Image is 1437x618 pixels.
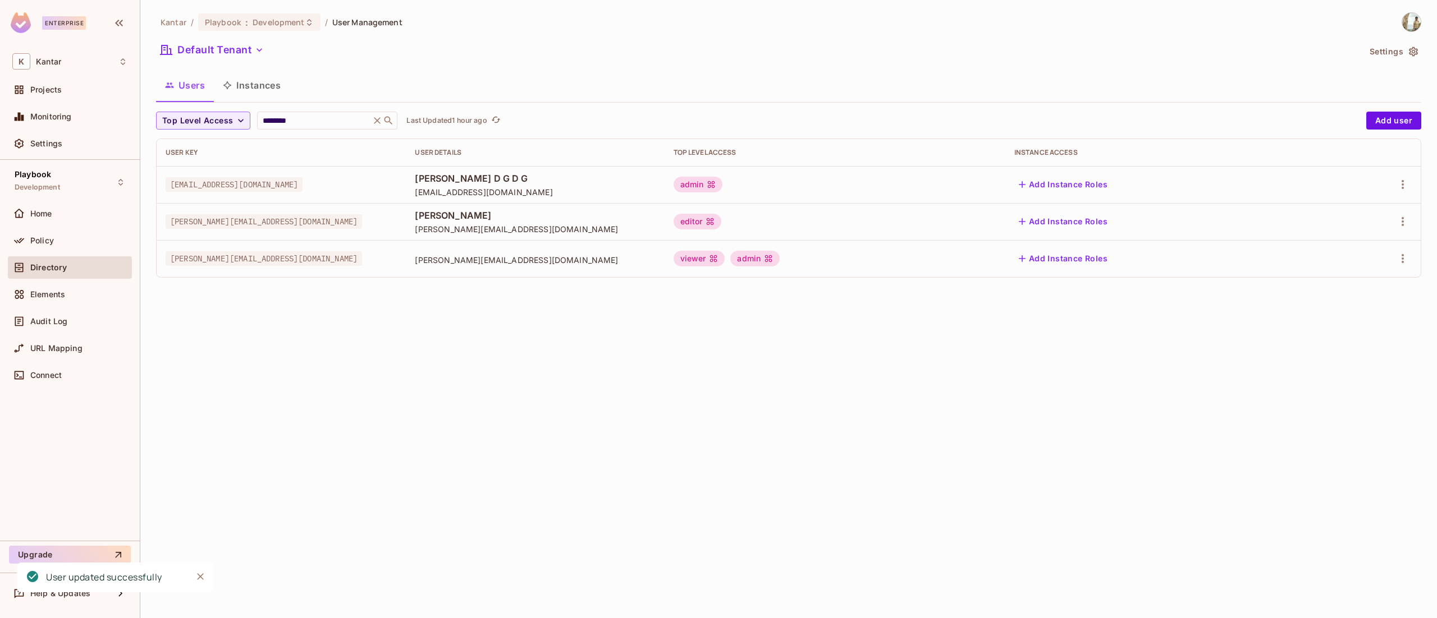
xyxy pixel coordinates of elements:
p: Last Updated 1 hour ago [406,116,487,125]
div: admin [730,251,780,266]
span: [EMAIL_ADDRESS][DOMAIN_NAME] [415,187,655,197]
span: Elements [30,290,65,299]
span: Playbook [205,17,241,27]
button: Default Tenant [156,41,268,59]
span: Projects [30,85,62,94]
span: URL Mapping [30,344,83,353]
button: Add Instance Roles [1014,213,1112,230]
button: refresh [489,114,503,127]
span: K [12,53,30,70]
div: Top Level Access [674,148,996,157]
span: User Management [332,17,402,27]
span: : [245,18,249,27]
button: Instances [214,71,290,99]
div: Enterprise [42,16,86,30]
button: Add user [1366,112,1421,130]
div: editor [674,214,722,229]
span: [PERSON_NAME][EMAIL_ADDRESS][DOMAIN_NAME] [166,214,362,229]
button: Top Level Access [156,112,250,130]
span: [PERSON_NAME][EMAIL_ADDRESS][DOMAIN_NAME] [415,224,655,234]
span: Playbook [15,170,51,179]
img: Spoorthy D Gopalagowda [1402,13,1421,31]
div: User updated successfully [46,570,162,584]
span: refresh [491,115,501,126]
span: Home [30,209,52,218]
span: Settings [30,139,62,148]
button: Add Instance Roles [1014,250,1112,268]
li: / [191,17,194,27]
span: Development [15,183,60,192]
button: Add Instance Roles [1014,176,1112,193]
span: [EMAIL_ADDRESS][DOMAIN_NAME] [166,177,303,192]
span: [PERSON_NAME] D G D G [415,172,655,185]
button: Settings [1365,43,1421,61]
span: Directory [30,263,67,272]
img: SReyMgAAAABJRU5ErkJggg== [11,12,31,33]
div: viewer [674,251,725,266]
button: Users [156,71,214,99]
span: Click to refresh data [487,114,503,127]
div: User Key [166,148,397,157]
div: admin [674,177,723,192]
span: Monitoring [30,112,72,121]
li: / [325,17,328,27]
span: Connect [30,371,62,380]
div: Instance Access [1014,148,1314,157]
span: Audit Log [30,317,67,326]
button: Upgrade [9,546,131,564]
div: User Details [415,148,655,157]
span: [PERSON_NAME][EMAIL_ADDRESS][DOMAIN_NAME] [415,255,655,265]
button: Close [192,568,209,585]
span: [PERSON_NAME] [415,209,655,222]
span: Policy [30,236,54,245]
span: Workspace: Kantar [36,57,61,66]
span: Development [253,17,304,27]
span: [PERSON_NAME][EMAIL_ADDRESS][DOMAIN_NAME] [166,251,362,266]
span: Top Level Access [162,114,233,128]
span: the active workspace [161,17,186,27]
